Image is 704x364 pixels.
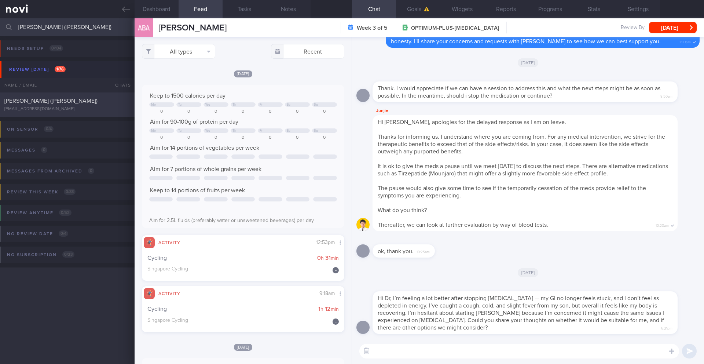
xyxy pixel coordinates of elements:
[649,22,697,33] button: [DATE]
[357,24,388,32] strong: Week 3 of 5
[150,93,225,99] span: Keep to 1500 calories per day
[151,129,156,133] div: Mo
[133,14,155,42] div: ABA
[232,103,236,107] div: Th
[147,317,325,324] div: Singapore Cycling
[231,109,256,114] div: 0
[285,109,310,114] div: 0
[312,109,337,114] div: 0
[149,109,174,114] div: 0
[320,307,323,312] small: h
[378,119,566,125] span: Hi [PERSON_NAME], apologies for the delayed response as I am on leave.
[62,251,74,258] span: 0 / 23
[518,58,539,67] span: [DATE]
[5,187,77,197] div: Review this week
[312,135,337,141] div: 0
[4,98,98,104] span: [PERSON_NAME] ([PERSON_NAME])
[59,210,71,216] span: 0 / 52
[55,66,66,72] span: 1 / 76
[679,38,691,45] span: 3:03pm
[155,290,184,296] div: Activity
[378,134,665,154] span: Thanks for informing us. I understand where you are coming from. For any medical intervention, we...
[258,135,283,141] div: 0
[621,25,645,31] span: Review By
[178,129,182,133] div: Tu
[5,145,49,155] div: Messages
[518,268,539,277] span: [DATE]
[203,109,228,114] div: 0
[155,239,184,245] div: Activity
[5,44,65,54] div: Needs setup
[287,103,291,107] div: Sa
[105,78,135,92] div: Chats
[59,230,68,237] span: 0 / 4
[150,166,261,172] span: Aim for 7 portions of whole grains per week
[234,70,252,77] span: [DATE]
[147,305,167,313] span: Cycling
[64,189,76,195] span: 0 / 33
[147,254,167,262] span: Cycling
[378,207,427,213] span: What do you think?
[149,218,314,223] span: Aim for 2.5L fluids (preferably water or unsweetened beverages) per day
[178,103,182,107] div: Tu
[49,45,63,51] span: 0 / 104
[5,208,73,218] div: Review anytime
[331,307,339,312] small: min
[314,129,318,133] div: Su
[417,248,430,255] span: 10:25am
[5,229,70,239] div: No review date
[234,344,252,351] span: [DATE]
[151,103,156,107] div: Mo
[285,135,310,141] div: 0
[318,306,320,312] strong: 1
[5,250,76,260] div: No subscription
[258,109,283,114] div: 0
[231,135,256,141] div: 0
[158,23,227,32] span: [PERSON_NAME]
[41,147,47,153] span: 0
[325,255,331,261] strong: 31
[378,295,664,331] span: Hi Dr, I’m feeling a lot better after stopping [MEDICAL_DATA] — my GI no longer feels stuck, and ...
[378,248,414,254] span: ok, thank you.
[378,185,646,199] span: The pause would also give some time to see if the temporarily cessation of the meds provide relie...
[656,221,669,228] span: 10:20am
[260,129,263,133] div: Fr
[314,103,318,107] div: Su
[176,109,201,114] div: 0
[150,145,259,151] span: Aim for 14 portions of vegetables per week
[5,124,55,134] div: On sensor
[378,222,548,228] span: Thereafter, we can look at further evaluation by way of blood tests.
[660,92,672,99] span: 8:50am
[142,44,215,59] button: All types
[7,65,67,74] div: Review [DATE]
[205,103,210,107] div: We
[316,240,335,245] span: 12:53pm
[149,135,174,141] div: 0
[205,129,210,133] div: We
[331,256,339,261] small: min
[319,291,335,296] span: 9:18am
[150,188,245,193] span: Keep to 14 portions of fruits per week
[411,25,499,32] span: OPTIMUM-PLUS-[MEDICAL_DATA]
[44,126,54,132] span: 0 / 4
[373,106,700,115] div: Junjie
[147,266,325,273] div: Singapore Cycling
[88,168,94,174] span: 0
[378,163,668,176] span: It is ok to give the meds a pause until we meet [DATE] to discuss the next steps. There are alter...
[176,135,201,141] div: 0
[4,106,130,112] div: [EMAIL_ADDRESS][DOMAIN_NAME]
[287,129,291,133] div: Sa
[203,135,228,141] div: 0
[317,255,321,261] strong: 0
[150,119,238,125] span: Aim for 90-100g of protein per day
[260,103,263,107] div: Fr
[378,85,660,99] span: Thank. I would appreciate if we can have a session to address this and what the next steps might ...
[5,166,96,176] div: Messages from Archived
[321,256,324,261] small: h
[325,306,331,312] strong: 12
[232,129,236,133] div: Th
[661,324,672,331] span: 6:21pm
